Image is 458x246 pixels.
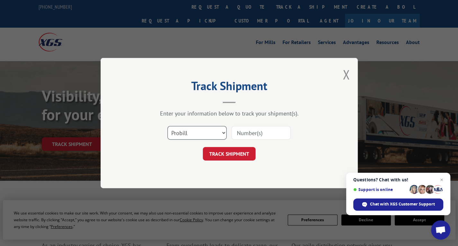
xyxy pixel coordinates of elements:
[353,187,407,192] span: Support is online
[431,220,450,240] div: Open chat
[231,126,291,140] input: Number(s)
[370,201,435,207] span: Chat with XGS Customer Support
[203,147,256,160] button: TRACK SHIPMENT
[438,176,445,184] span: Close chat
[343,66,350,83] button: Close modal
[353,177,443,182] span: Questions? Chat with us!
[133,110,326,117] div: Enter your information below to track your shipment(s).
[353,198,443,211] div: Chat with XGS Customer Support
[133,81,326,94] h2: Track Shipment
